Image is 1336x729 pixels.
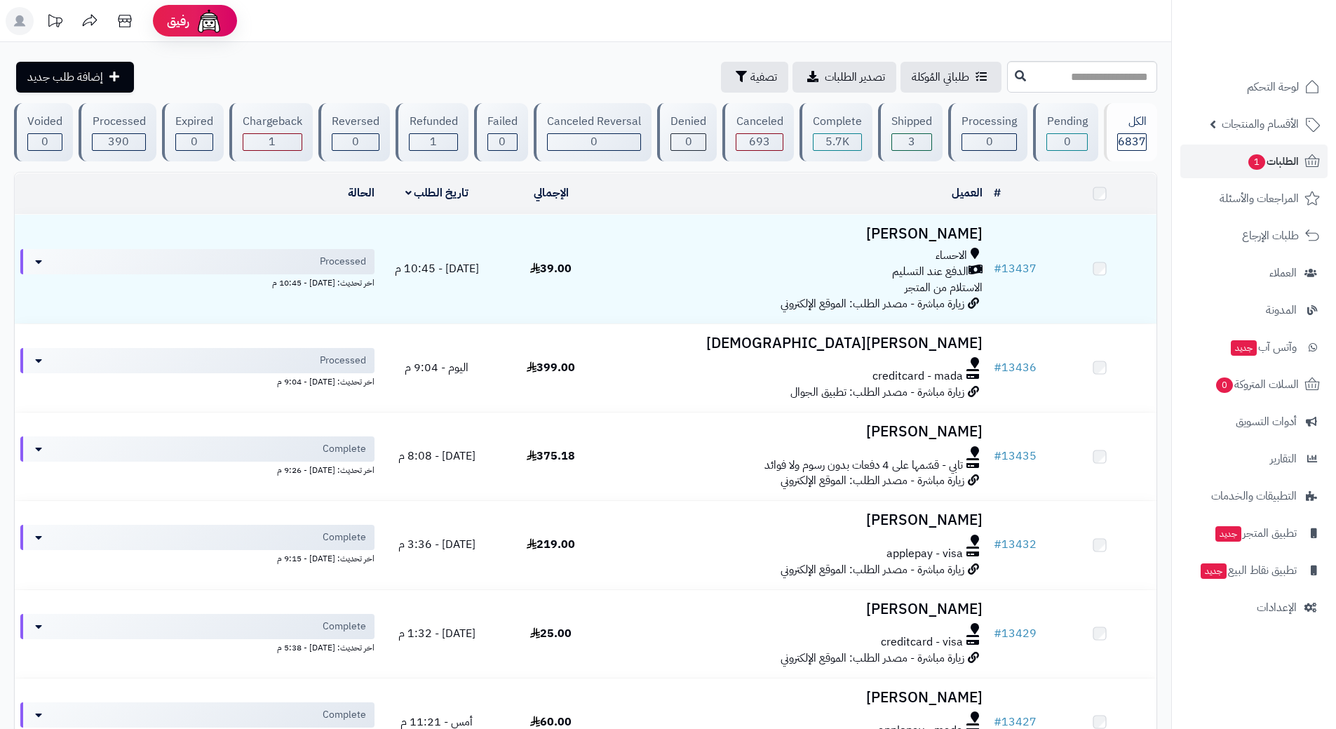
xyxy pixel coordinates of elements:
[994,448,1001,464] span: #
[20,639,375,654] div: اخر تحديث: [DATE] - 5:38 م
[886,546,963,562] span: applepay - visa
[269,133,276,150] span: 1
[908,133,915,150] span: 3
[872,368,963,384] span: creditcard - mada
[905,279,983,296] span: الاستلام من المتجر
[892,134,931,150] div: 3
[332,114,379,130] div: Reversed
[27,69,103,86] span: إضافة طلب جديد
[781,561,964,578] span: زيارة مباشرة - مصدر الطلب: الموقع الإلكتروني
[1257,598,1297,617] span: الإعدادات
[20,373,375,388] div: اخر تحديث: [DATE] - 9:04 م
[994,185,1001,201] a: #
[1231,340,1257,356] span: جديد
[781,472,964,489] span: زيارة مباشرة - مصدر الطلب: الموقع الإلكتروني
[488,134,517,150] div: 0
[1180,368,1328,401] a: السلات المتروكة0
[721,62,788,93] button: تصفية
[792,62,896,93] a: تصدير الطلبات
[1180,219,1328,253] a: طلبات الإرجاع
[430,133,437,150] span: 1
[527,359,575,376] span: 399.00
[749,133,770,150] span: 693
[16,62,134,93] a: إضافة طلب جديد
[20,274,375,289] div: اخر تحديث: [DATE] - 10:45 م
[243,114,302,130] div: Chargeback
[1266,300,1297,320] span: المدونة
[527,448,575,464] span: 375.18
[409,114,457,130] div: Refunded
[398,448,475,464] span: [DATE] - 8:08 م
[591,133,598,150] span: 0
[614,512,983,528] h3: [PERSON_NAME]
[1117,114,1147,130] div: الكل
[28,134,62,150] div: 0
[614,690,983,706] h3: [PERSON_NAME]
[813,114,862,130] div: Complete
[1248,154,1265,170] span: 1
[27,114,62,130] div: Voided
[1247,152,1299,171] span: الطلبات
[176,134,212,150] div: 0
[499,133,506,150] span: 0
[1101,103,1160,161] a: الكل6837
[614,226,983,242] h3: [PERSON_NAME]
[671,134,706,150] div: 0
[781,650,964,667] span: زيارة مباشرة - مصدر الطلب: الموقع الإلكتروني
[487,114,518,130] div: Failed
[1199,561,1297,580] span: تطبيق نقاط البيع
[398,536,475,553] span: [DATE] - 3:36 م
[191,133,198,150] span: 0
[891,114,932,130] div: Shipped
[1222,114,1299,134] span: الأقسام والمنتجات
[352,133,359,150] span: 0
[994,260,1001,277] span: #
[614,335,983,352] h3: [PERSON_NAME][DEMOGRAPHIC_DATA]
[1211,486,1297,506] span: التطبيقات والخدمات
[994,448,1037,464] a: #13435
[994,260,1037,277] a: #13437
[797,103,875,161] a: Complete 5.7K
[393,103,471,161] a: Refunded 1
[1180,516,1328,550] a: تطبيق المتجرجديد
[1241,36,1323,65] img: logo-2.png
[108,133,129,150] span: 390
[1180,591,1328,624] a: الإعدادات
[814,134,861,150] div: 5749
[994,536,1037,553] a: #13432
[936,248,967,264] span: الاحساء
[1064,133,1071,150] span: 0
[654,103,720,161] a: Denied 0
[781,295,964,312] span: زيارة مباشرة - مصدر الطلب: الموقع الإلكتروني
[323,530,366,544] span: Complete
[825,133,849,150] span: 5.7K
[320,354,366,368] span: Processed
[994,359,1037,376] a: #13436
[320,255,366,269] span: Processed
[1180,70,1328,104] a: لوحة التحكم
[750,69,777,86] span: تصفية
[243,134,302,150] div: 1
[1118,133,1146,150] span: 6837
[764,457,963,474] span: تابي - قسّمها على 4 دفعات بدون رسوم ولا فوائد
[1214,523,1297,543] span: تطبيق المتجر
[323,620,366,634] span: Complete
[37,7,72,39] a: تحديثات المنصة
[1180,554,1328,587] a: تطبيق نقاط البيعجديد
[471,103,531,161] a: Failed 0
[410,134,457,150] div: 1
[1216,377,1233,393] span: 0
[825,69,885,86] span: تصدير الطلبات
[1242,226,1299,246] span: طلبات الإرجاع
[994,536,1001,553] span: #
[1269,263,1297,283] span: العملاء
[1229,337,1297,357] span: وآتس آب
[945,103,1030,161] a: Processing 0
[1201,563,1227,579] span: جديد
[547,114,641,130] div: Canceled Reversal
[685,133,692,150] span: 0
[1215,526,1241,542] span: جديد
[531,103,654,161] a: Canceled Reversal 0
[348,185,375,201] a: الحالة
[316,103,393,161] a: Reversed 0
